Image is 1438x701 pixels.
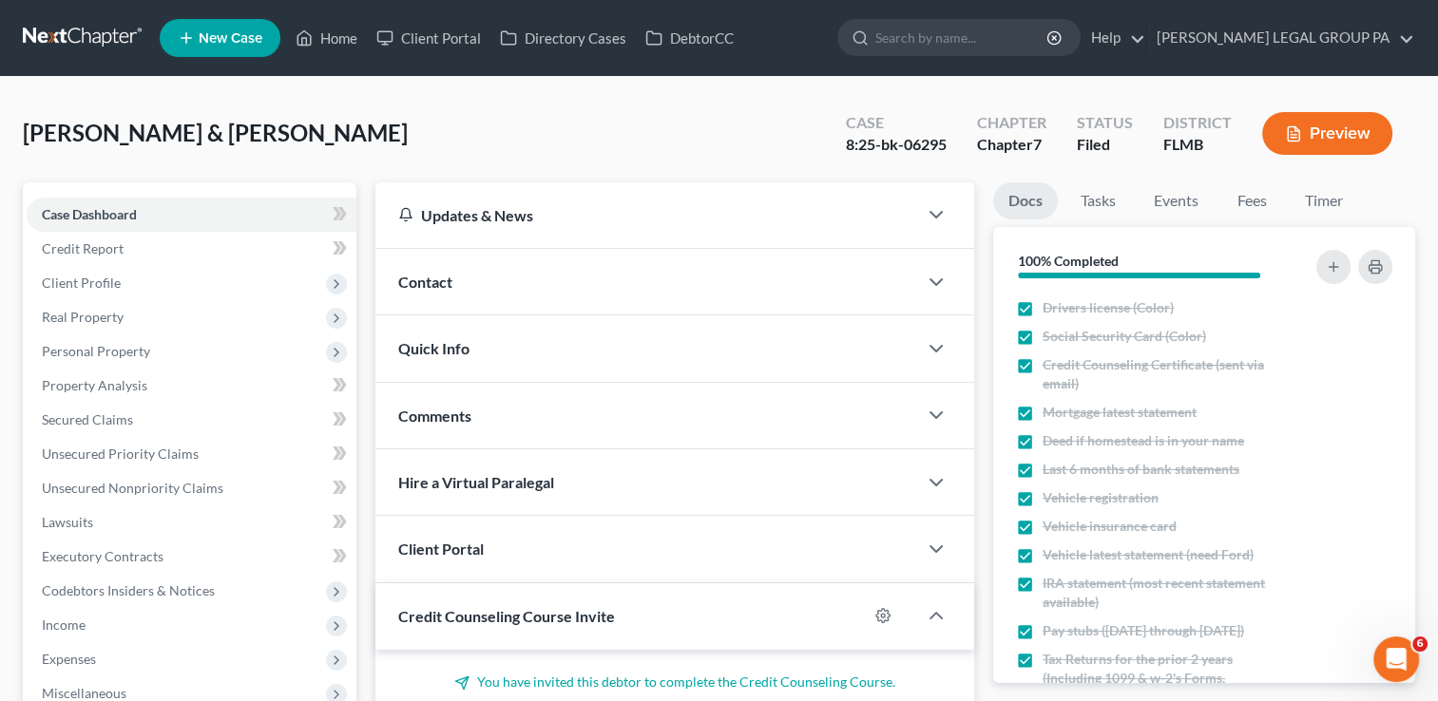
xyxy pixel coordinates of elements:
[23,119,408,146] span: [PERSON_NAME] & [PERSON_NAME]
[398,339,470,357] span: Quick Info
[1043,355,1294,393] span: Credit Counseling Certificate (sent via email)
[1043,545,1254,564] span: Vehicle latest statement (need Ford)
[977,134,1046,156] div: Chapter
[398,673,951,692] p: You have invited this debtor to complete the Credit Counseling Course.
[42,377,147,393] span: Property Analysis
[42,616,86,633] span: Income
[42,582,215,598] span: Codebtors Insiders & Notices
[286,21,367,55] a: Home
[1043,298,1174,317] span: Drivers license (Color)
[27,471,356,505] a: Unsecured Nonpriority Claims
[1163,112,1232,134] div: District
[1043,488,1159,507] span: Vehicle registration
[367,21,490,55] a: Client Portal
[27,540,356,574] a: Executory Contracts
[1147,21,1414,55] a: [PERSON_NAME] LEGAL GROUP PA
[1082,21,1145,55] a: Help
[636,21,743,55] a: DebtorCC
[42,548,163,564] span: Executory Contracts
[42,651,96,667] span: Expenses
[42,480,223,496] span: Unsecured Nonpriority Claims
[42,445,199,462] span: Unsecured Priority Claims
[42,240,124,256] span: Credit Report
[1139,182,1214,219] a: Events
[1262,112,1392,155] button: Preview
[1043,403,1197,422] span: Mortgage latest statement
[846,112,947,134] div: Case
[27,232,356,266] a: Credit Report
[846,134,947,156] div: 8:25-bk-06295
[1163,134,1232,156] div: FLMB
[1043,431,1244,450] span: Deed if homestead is in your name
[977,112,1046,134] div: Chapter
[1043,621,1244,640] span: Pay stubs ([DATE] through [DATE])
[27,198,356,232] a: Case Dashboard
[27,403,356,437] a: Secured Claims
[42,309,124,325] span: Real Property
[398,473,554,491] span: Hire a Virtual Paralegal
[490,21,636,55] a: Directory Cases
[1221,182,1282,219] a: Fees
[398,407,471,425] span: Comments
[398,540,484,558] span: Client Portal
[1077,134,1133,156] div: Filed
[398,273,452,291] span: Contact
[1033,135,1042,153] span: 7
[1043,327,1206,346] span: Social Security Card (Color)
[42,411,133,427] span: Secured Claims
[1412,636,1428,652] span: 6
[398,607,615,625] span: Credit Counseling Course Invite
[42,206,137,222] span: Case Dashboard
[1043,517,1177,536] span: Vehicle insurance card
[1373,636,1419,682] iframe: Intercom live chat
[1018,253,1119,269] strong: 100% Completed
[1290,182,1358,219] a: Timer
[42,343,150,359] span: Personal Property
[875,20,1049,55] input: Search by name...
[1043,574,1294,612] span: IRA statement (most recent statement available)
[42,514,93,530] span: Lawsuits
[27,505,356,540] a: Lawsuits
[1077,112,1133,134] div: Status
[1043,460,1239,479] span: Last 6 months of bank statements
[42,685,126,701] span: Miscellaneous
[27,437,356,471] a: Unsecured Priority Claims
[42,275,121,291] span: Client Profile
[398,205,894,225] div: Updates & News
[993,182,1058,219] a: Docs
[27,369,356,403] a: Property Analysis
[1065,182,1131,219] a: Tasks
[199,31,262,46] span: New Case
